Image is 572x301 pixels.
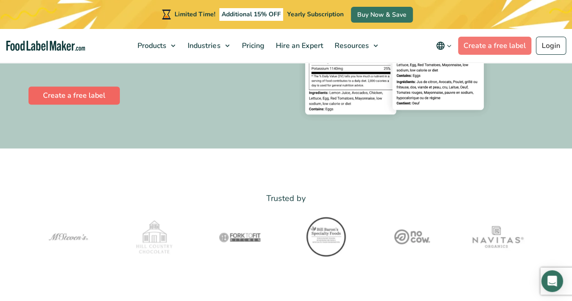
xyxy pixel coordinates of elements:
a: Resources [329,29,382,62]
a: Hire an Expert [270,29,326,62]
span: Yearly Subscription [287,10,344,19]
span: Hire an Expert [273,41,324,51]
span: Products [135,41,167,51]
a: Login [536,37,566,55]
a: Buy Now & Save [351,7,413,23]
a: Create a free label [28,86,120,105]
span: Resources [331,41,369,51]
span: Additional 15% OFF [219,8,283,21]
div: Open Intercom Messenger [541,270,563,292]
a: Create a free label [458,37,531,55]
p: Trusted by [28,192,544,205]
span: Industries [185,41,221,51]
a: Products [132,29,180,62]
a: Pricing [236,29,268,62]
span: Pricing [239,41,265,51]
span: Limited Time! [175,10,215,19]
a: Industries [182,29,234,62]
